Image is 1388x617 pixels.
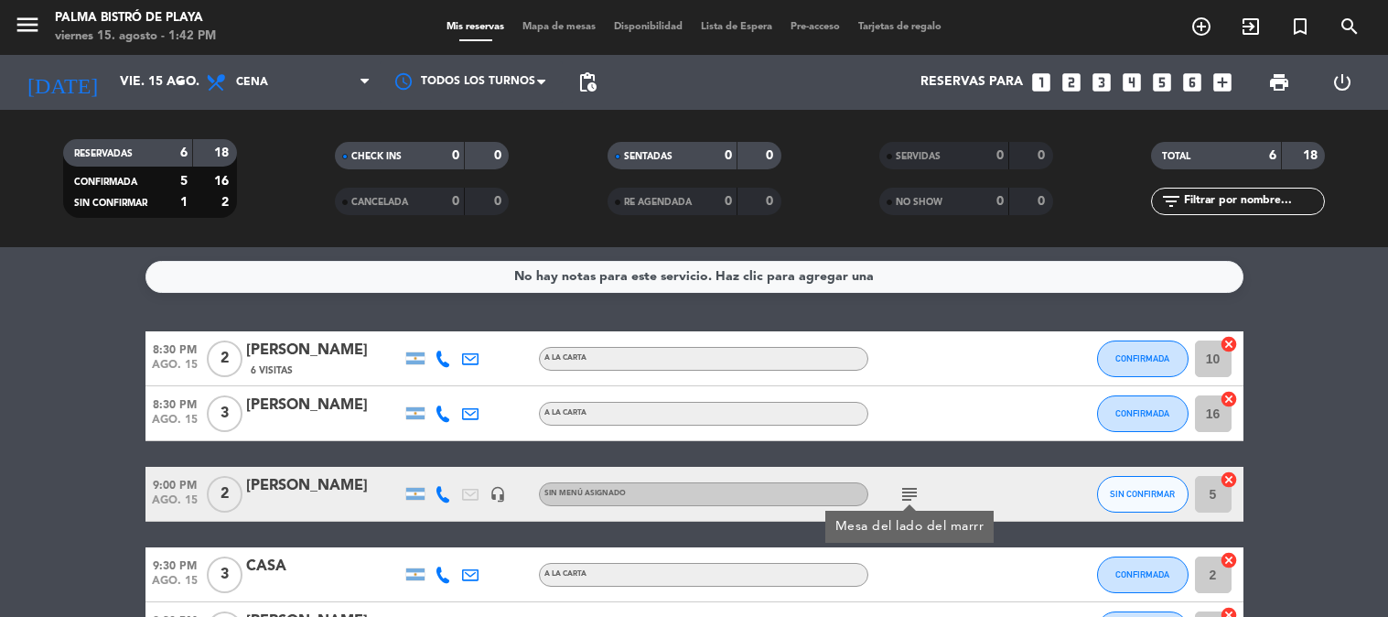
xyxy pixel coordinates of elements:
[1220,471,1238,489] i: cancel
[180,146,188,159] strong: 6
[1311,55,1374,110] div: LOG OUT
[55,9,216,27] div: Palma Bistró de Playa
[1331,71,1353,93] i: power_settings_new
[513,22,605,32] span: Mapa de mesas
[236,76,268,89] span: Cena
[766,149,777,162] strong: 0
[1210,70,1234,94] i: add_box
[490,486,506,503] i: headset_mic
[207,476,242,513] span: 2
[1115,569,1169,579] span: CONFIRMADA
[1115,353,1169,363] span: CONFIRMADA
[725,195,732,208] strong: 0
[1182,191,1324,211] input: Filtrar por nombre...
[1090,70,1114,94] i: looks_3
[605,22,692,32] span: Disponibilidad
[1097,476,1189,513] button: SIN CONFIRMAR
[544,409,586,417] span: A LA CARTA
[74,178,137,187] span: CONFIRMADA
[180,196,188,209] strong: 1
[544,570,586,578] span: A LA CARTA
[246,474,402,498] div: [PERSON_NAME]
[834,517,984,536] div: Mesa del lado del marrr
[351,152,402,161] span: CHECK INS
[74,199,147,208] span: SIN CONFIRMAR
[725,149,732,162] strong: 0
[1097,557,1189,593] button: CONFIRMADA
[145,393,204,414] span: 8:30 PM
[781,22,849,32] span: Pre-acceso
[452,149,459,162] strong: 0
[180,175,188,188] strong: 5
[207,341,242,377] span: 2
[1038,195,1049,208] strong: 0
[896,198,942,207] span: NO SHOW
[1097,395,1189,432] button: CONFIRMADA
[1220,551,1238,569] i: cancel
[494,195,505,208] strong: 0
[624,152,672,161] span: SENTADAS
[170,71,192,93] i: arrow_drop_down
[896,152,941,161] span: SERVIDAS
[1303,149,1321,162] strong: 18
[996,149,1004,162] strong: 0
[246,339,402,363] div: [PERSON_NAME]
[1115,408,1169,418] span: CONFIRMADA
[145,575,204,596] span: ago. 15
[221,196,232,209] strong: 2
[145,338,204,359] span: 8:30 PM
[1220,335,1238,353] i: cancel
[1180,70,1204,94] i: looks_6
[452,195,459,208] strong: 0
[1289,16,1311,38] i: turned_in_not
[1220,390,1238,408] i: cancel
[1268,71,1290,93] span: print
[1060,70,1083,94] i: looks_two
[1240,16,1262,38] i: exit_to_app
[1038,149,1049,162] strong: 0
[1339,16,1361,38] i: search
[145,554,204,575] span: 9:30 PM
[251,363,293,378] span: 6 Visitas
[214,175,232,188] strong: 16
[437,22,513,32] span: Mis reservas
[1029,70,1053,94] i: looks_one
[1190,16,1212,38] i: add_circle_outline
[898,483,920,505] i: subject
[207,557,242,593] span: 3
[351,198,408,207] span: CANCELADA
[692,22,781,32] span: Lista de Espera
[1162,152,1190,161] span: TOTAL
[14,11,41,45] button: menu
[514,266,874,287] div: No hay notas para este servicio. Haz clic para agregar una
[145,359,204,380] span: ago. 15
[74,149,133,158] span: RESERVADAS
[766,195,777,208] strong: 0
[849,22,951,32] span: Tarjetas de regalo
[145,494,204,515] span: ago. 15
[996,195,1004,208] strong: 0
[920,75,1023,90] span: Reservas para
[14,11,41,38] i: menu
[1160,190,1182,212] i: filter_list
[1150,70,1174,94] i: looks_5
[1120,70,1144,94] i: looks_4
[1097,341,1189,377] button: CONFIRMADA
[145,473,204,494] span: 9:00 PM
[207,395,242,432] span: 3
[624,198,692,207] span: RE AGENDADA
[14,62,111,103] i: [DATE]
[576,71,598,93] span: pending_actions
[246,394,402,417] div: [PERSON_NAME]
[1110,489,1175,499] span: SIN CONFIRMAR
[544,490,626,497] span: Sin menú asignado
[214,146,232,159] strong: 18
[246,555,402,579] div: CASA
[55,27,216,46] div: viernes 15. agosto - 1:42 PM
[544,354,586,362] span: A LA CARTA
[1269,149,1276,162] strong: 6
[494,149,505,162] strong: 0
[145,414,204,435] span: ago. 15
